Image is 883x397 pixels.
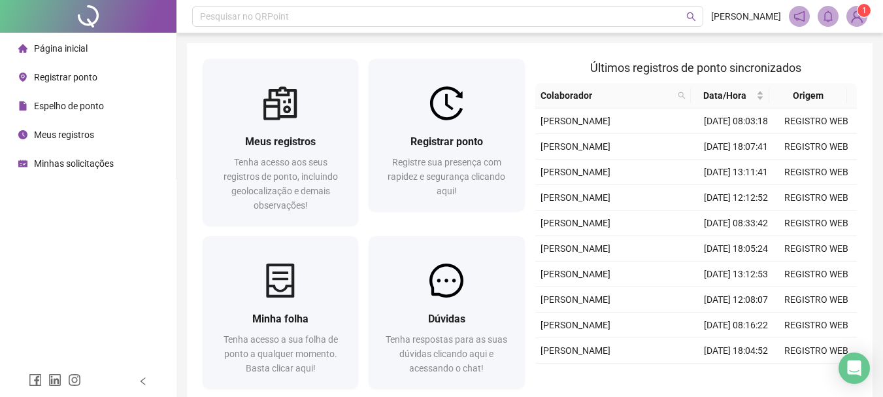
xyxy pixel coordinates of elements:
span: Registre sua presença com rapidez e segurança clicando aqui! [388,157,505,196]
sup: Atualize o seu contato no menu Meus Dados [858,4,871,17]
span: Tenha respostas para as suas dúvidas clicando aqui e acessando o chat! [386,334,507,373]
td: REGISTRO WEB [776,211,857,236]
span: schedule [18,159,27,168]
span: Registrar ponto [410,135,483,148]
td: [DATE] 13:04:40 [696,364,776,389]
span: Dúvidas [428,313,465,325]
span: [PERSON_NAME] [541,192,610,203]
td: REGISTRO WEB [776,287,857,313]
span: left [139,377,148,386]
span: Data/Hora [696,88,753,103]
td: [DATE] 18:05:24 [696,236,776,262]
td: REGISTRO WEB [776,236,857,262]
td: REGISTRO WEB [776,160,857,185]
td: [DATE] 08:03:18 [696,109,776,134]
td: [DATE] 13:11:41 [696,160,776,185]
td: [DATE] 08:16:22 [696,313,776,338]
span: [PERSON_NAME] [541,294,610,305]
span: Página inicial [34,43,88,54]
span: facebook [29,373,42,387]
td: [DATE] 18:07:41 [696,134,776,160]
a: Minha folhaTenha acesso a sua folha de ponto a qualquer momento. Basta clicar aqui! [203,236,358,388]
span: [PERSON_NAME] [541,269,610,279]
span: Espelho de ponto [34,101,104,111]
span: Meus registros [245,135,316,148]
span: [PERSON_NAME] [541,320,610,330]
th: Origem [769,83,847,109]
span: instagram [68,373,81,387]
span: [PERSON_NAME] [541,167,610,177]
td: [DATE] 13:12:53 [696,262,776,287]
span: Minhas solicitações [34,158,114,169]
span: environment [18,73,27,82]
span: Colaborador [541,88,673,103]
span: [PERSON_NAME] [541,141,610,152]
span: Registrar ponto [34,72,97,82]
td: [DATE] 12:08:07 [696,287,776,313]
img: 89073 [847,7,867,26]
span: [PERSON_NAME] [541,345,610,356]
span: search [678,92,686,99]
td: REGISTRO WEB [776,364,857,389]
a: Meus registrosTenha acesso aos seus registros de ponto, incluindo geolocalização e demais observa... [203,59,358,226]
span: [PERSON_NAME] [711,9,781,24]
td: REGISTRO WEB [776,185,857,211]
td: REGISTRO WEB [776,109,857,134]
td: REGISTRO WEB [776,262,857,287]
td: [DATE] 08:33:42 [696,211,776,236]
span: [PERSON_NAME] [541,116,610,126]
span: 1 [862,6,867,15]
td: [DATE] 12:12:52 [696,185,776,211]
span: clock-circle [18,130,27,139]
th: Data/Hora [691,83,769,109]
span: [PERSON_NAME] [541,243,610,254]
span: search [686,12,696,22]
span: Tenha acesso aos seus registros de ponto, incluindo geolocalização e demais observações! [224,157,338,211]
span: file [18,101,27,111]
span: Últimos registros de ponto sincronizados [590,61,801,75]
span: bell [822,10,834,22]
div: Open Intercom Messenger [839,353,870,384]
td: REGISTRO WEB [776,313,857,338]
span: Minha folha [252,313,308,325]
td: [DATE] 18:04:52 [696,338,776,364]
td: REGISTRO WEB [776,134,857,160]
span: [PERSON_NAME] [541,218,610,228]
span: Meus registros [34,129,94,140]
span: search [675,86,688,105]
span: notification [793,10,805,22]
a: DúvidasTenha respostas para as suas dúvidas clicando aqui e acessando o chat! [369,236,524,388]
span: Tenha acesso a sua folha de ponto a qualquer momento. Basta clicar aqui! [224,334,338,373]
a: Registrar pontoRegistre sua presença com rapidez e segurança clicando aqui! [369,59,524,211]
td: REGISTRO WEB [776,338,857,364]
span: linkedin [48,373,61,387]
span: home [18,44,27,53]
